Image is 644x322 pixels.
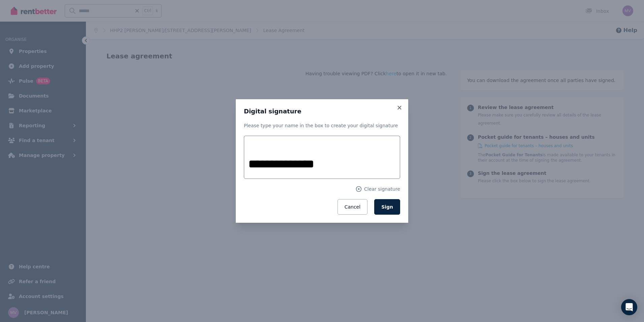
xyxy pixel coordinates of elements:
[381,204,393,210] span: Sign
[364,186,400,192] span: Clear signature
[337,199,367,215] button: Cancel
[244,122,400,129] p: Please type your name in the box to create your digital signature
[621,299,637,315] div: Open Intercom Messenger
[374,199,400,215] button: Sign
[244,107,400,115] h3: Digital signature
